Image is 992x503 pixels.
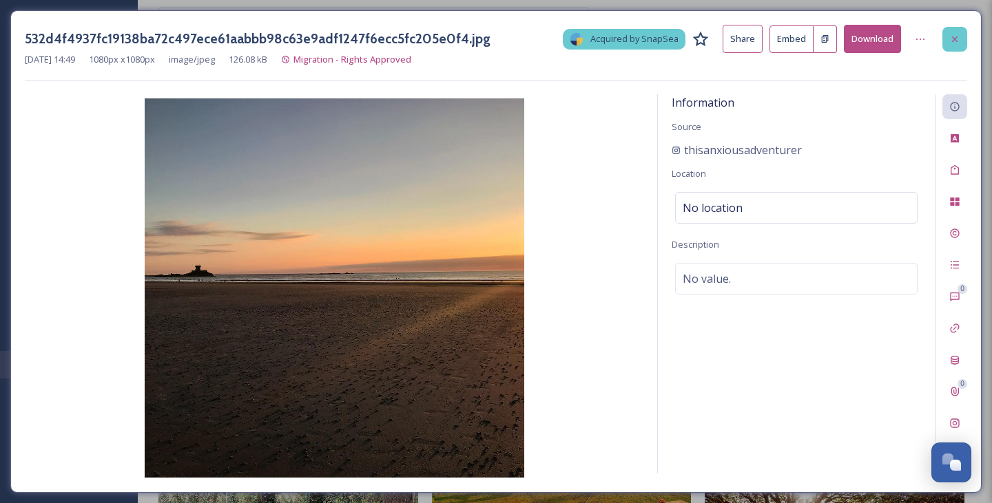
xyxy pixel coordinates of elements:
span: thisanxiousadventurer [684,142,802,158]
span: Source [672,120,701,133]
div: 0 [958,284,967,294]
span: Information [672,95,734,110]
span: Migration - Rights Approved [293,53,411,65]
h3: 532d4f4937fc19138ba72c497ece61aabbb98c63e9adf1247f6ecc5fc205e0f4.jpg [25,29,490,49]
span: Acquired by SnapSea [590,32,679,45]
span: No value. [683,270,731,287]
span: 1080 px x 1080 px [89,53,155,66]
img: 532d4f4937fc19138ba72c497ece61aabbb98c63e9adf1247f6ecc5fc205e0f4.jpg [25,98,643,478]
button: Open Chat [931,442,971,482]
button: Download [844,25,901,53]
span: [DATE] 14:49 [25,53,75,66]
button: Share [723,25,763,53]
button: Embed [769,25,814,53]
span: Description [672,238,719,250]
span: image/jpeg [169,53,215,66]
img: snapsea-logo.png [570,32,583,46]
span: No location [683,200,743,216]
div: 0 [958,379,967,389]
span: Location [672,167,706,180]
span: 126.08 kB [229,53,267,66]
a: thisanxiousadventurer [672,142,802,158]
